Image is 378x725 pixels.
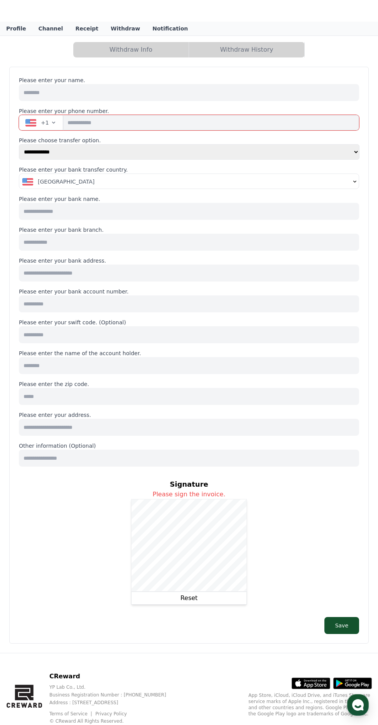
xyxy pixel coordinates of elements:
[105,22,146,35] a: Withdraw
[41,119,49,126] span: +1
[49,672,179,681] p: CReward
[19,288,359,295] p: Please enter your bank account number.
[19,137,359,144] p: Please choose transfer option.
[248,692,372,717] p: App Store, iCloud, iCloud Drive, and iTunes Store are service marks of Apple Inc., registered in ...
[19,76,359,84] p: Please enter your name.
[19,442,359,450] p: Other information (Optional)
[38,178,94,185] span: [GEOGRAPHIC_DATA]
[170,479,208,490] p: Signature
[69,22,105,35] a: Receipt
[19,166,359,174] p: Please enter your bank transfer country.
[189,42,305,57] a: Withdraw History
[19,257,359,265] p: Please enter your bank address.
[95,711,127,717] a: Privacy Policy
[49,711,93,717] a: Terms of Service
[49,700,179,706] p: Address : [STREET_ADDRESS]
[19,319,359,326] p: Please enter your swift code. (Optional)
[114,256,133,262] span: Settings
[64,256,87,263] span: Messages
[131,592,247,605] button: Reset
[2,244,51,264] a: Home
[19,411,359,419] p: Please enter your address.
[49,692,179,698] p: Business Registration Number : [PHONE_NUMBER]
[100,244,148,264] a: Settings
[20,256,33,262] span: Home
[19,226,359,234] p: Please enter your bank branch.
[146,22,194,35] a: Notification
[189,42,304,57] button: Withdraw History
[19,107,359,115] p: Please enter your phone number.
[19,380,359,388] p: Please enter the zip code.
[19,195,359,203] p: Please enter your bank name.
[19,349,359,357] p: Please enter the name of the account holder.
[51,244,100,264] a: Messages
[6,5,64,17] a: CReward
[49,684,179,690] p: YP Lab Co., Ltd.
[324,617,359,634] button: Save
[153,490,226,499] p: Please sign the invoice.
[49,718,179,724] p: © CReward All Rights Reserved.
[32,22,69,35] a: Channel
[19,5,64,17] span: CReward
[73,42,189,57] button: Withdraw Info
